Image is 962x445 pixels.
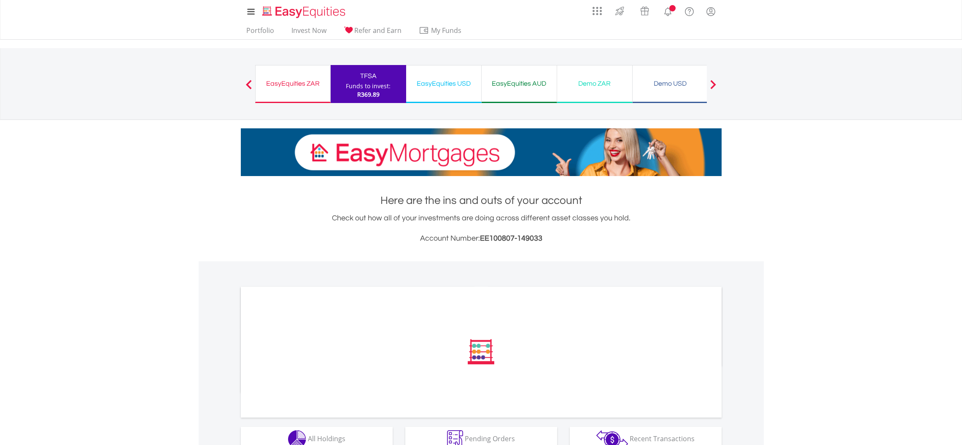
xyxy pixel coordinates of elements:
[613,4,627,18] img: thrive-v2.svg
[261,78,325,90] div: EasyEquities ZAR
[587,2,607,16] a: AppsGrid
[259,2,349,19] a: Home page
[419,25,474,36] span: My Funds
[480,234,542,242] span: EE100807-149033
[638,78,703,90] div: Demo USD
[240,84,257,92] button: Previous
[308,434,345,443] span: All Holdings
[638,4,652,18] img: vouchers-v2.svg
[465,434,515,443] span: Pending Orders
[632,2,657,18] a: Vouchers
[411,78,476,90] div: EasyEquities USD
[288,26,330,39] a: Invest Now
[679,2,700,19] a: FAQ's and Support
[562,78,627,90] div: Demo ZAR
[241,193,722,208] h1: Here are the ins and outs of your account
[630,434,695,443] span: Recent Transactions
[705,84,722,92] button: Next
[346,82,391,90] div: Funds to invest:
[241,233,722,244] h3: Account Number:
[487,78,552,90] div: EasyEquities AUD
[340,26,405,39] a: Refer and Earn
[354,26,402,35] span: Refer and Earn
[241,128,722,176] img: EasyMortage Promotion Banner
[261,5,349,19] img: EasyEquities_Logo.png
[241,212,722,244] div: Check out how all of your investments are doing across different asset classes you hold.
[657,2,679,19] a: Notifications
[593,6,602,16] img: grid-menu-icon.svg
[336,70,401,82] div: TFSA
[357,90,380,98] span: R369.89
[243,26,278,39] a: Portfolio
[700,2,722,21] a: My Profile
